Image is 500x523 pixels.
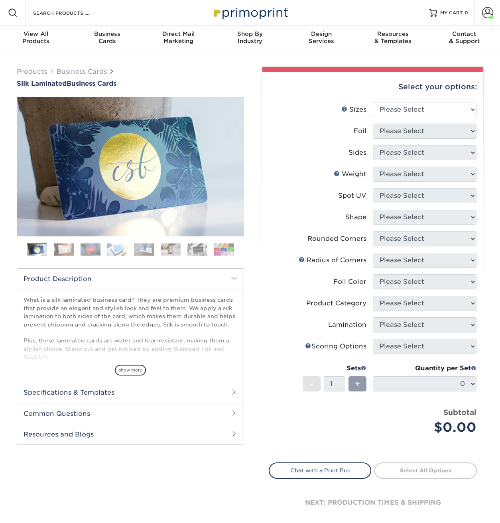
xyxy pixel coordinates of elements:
img: Business Cards 05 [134,243,154,256]
span: Shop By [214,30,285,37]
div: & Support [429,30,500,45]
img: Silk Laminated 01 [17,53,244,280]
div: Industry [214,30,285,45]
div: & Templates [357,30,429,45]
a: Contact& Support [429,26,500,51]
img: Business Cards 08 [214,243,234,256]
a: Chat with a Print Pro [269,462,371,478]
a: Resources& Templates [357,26,429,51]
h2: Specifications & Templates [17,382,244,403]
div: Weight [334,169,366,179]
div: Marketing [143,30,214,45]
a: DesignServices [286,26,357,51]
div: Foil Color [333,277,366,287]
div: Shape [345,212,366,222]
span: Direct Mail [143,30,214,37]
a: Business Cards [57,68,107,75]
h2: Product Description [17,269,244,289]
span: - [310,378,313,390]
div: Cards [71,30,143,45]
div: Lamination [328,320,366,330]
h2: Common Questions [17,403,244,424]
span: Resources [357,30,429,37]
div: Select your options: [269,72,477,102]
strong: Subtotal [443,408,476,417]
div: Sizes [341,105,366,114]
h2: Resources and Blogs [17,424,244,444]
div: Sides [348,148,366,157]
div: Rounded Corners [307,234,366,244]
span: Business [71,30,143,37]
a: Direct MailMarketing [143,26,214,51]
div: Foil [354,126,366,136]
img: Primoprint [210,4,290,21]
a: Products [17,68,47,75]
img: Business Cards 02 [54,243,74,256]
img: Business Cards 04 [107,243,127,256]
span: Silk Laminated [17,80,67,87]
span: Design [286,30,357,37]
span: show more [115,365,146,376]
img: Business Cards 07 [187,243,207,256]
img: Business Cards 03 [81,243,100,256]
input: SEARCH PRODUCTS..... [32,8,110,18]
div: $0.00 [379,418,476,437]
div: Services [286,30,357,45]
span: + [355,378,360,390]
div: Scoring Options [305,342,366,351]
a: Select All Options [374,462,477,478]
div: Sets [303,364,366,373]
a: BusinessCards [71,26,143,51]
h1: Business Cards [17,80,244,87]
div: Product Category [306,299,366,308]
div: Quantity per Set [373,364,476,373]
span: Contact [429,30,500,37]
span: 0 [465,10,468,16]
div: Spot UV [338,191,366,201]
div: Radius of Corners [299,256,366,265]
a: Silk LaminatedBusiness Cards [17,80,244,87]
p: What is a silk laminated business card? They are premium business cards that provide an elegant a... [24,296,237,426]
span: MY CART [440,10,463,16]
a: Shop ByIndustry [214,26,285,51]
img: Business Cards 06 [161,243,181,256]
img: Business Cards 01 [27,240,47,260]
